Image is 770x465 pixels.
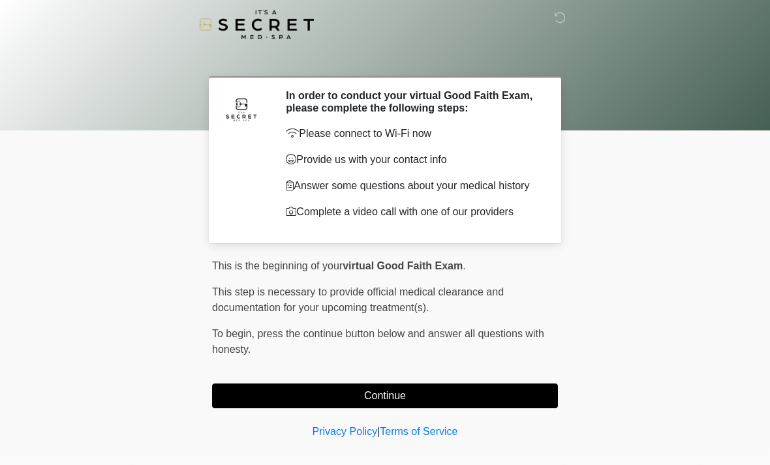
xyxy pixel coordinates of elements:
p: Answer some questions about your medical history [286,178,538,194]
span: . [463,260,465,271]
button: Continue [212,383,558,408]
h1: ‎ ‎ [202,47,568,71]
p: Please connect to Wi-Fi now [286,126,538,142]
a: Terms of Service [380,426,457,437]
a: Privacy Policy [313,426,378,437]
span: This is the beginning of your [212,260,343,271]
strong: virtual Good Faith Exam [343,260,463,271]
a: | [377,426,380,437]
p: Provide us with your contact info [286,152,538,168]
span: press the continue button below and answer all questions with honesty. [212,328,544,355]
span: This step is necessary to provide official medical clearance and documentation for your upcoming ... [212,286,504,313]
span: To begin, [212,328,257,339]
h2: In order to conduct your virtual Good Faith Exam, please complete the following steps: [286,89,538,114]
img: Agent Avatar [222,89,261,128]
p: Complete a video call with one of our providers [286,204,538,220]
img: It's A Secret Med Spa Logo [199,10,314,39]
